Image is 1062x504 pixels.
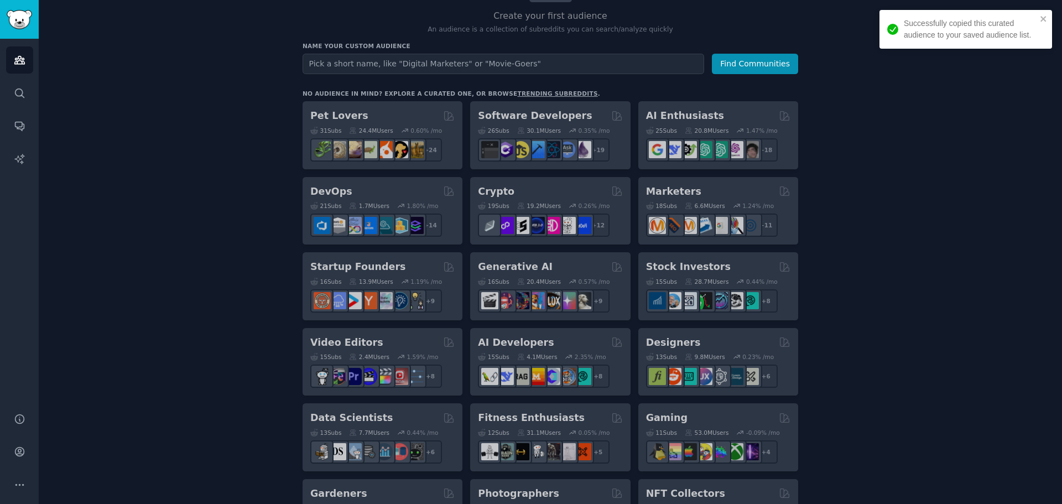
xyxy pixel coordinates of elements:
[303,9,798,23] h2: Create your first audience
[303,42,798,50] h3: Name your custom audience
[7,10,32,29] img: GummySearch logo
[303,90,600,97] div: No audience in mind? Explore a curated one, or browse .
[517,90,597,97] a: trending subreddits
[712,54,798,74] button: Find Communities
[303,25,798,35] p: An audience is a collection of subreddits you can search/analyze quickly
[303,54,704,74] input: Pick a short name, like "Digital Marketers" or "Movie-Goers"
[1040,14,1048,23] button: close
[904,18,1037,41] div: Successfully copied this curated audience to your saved audience list.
